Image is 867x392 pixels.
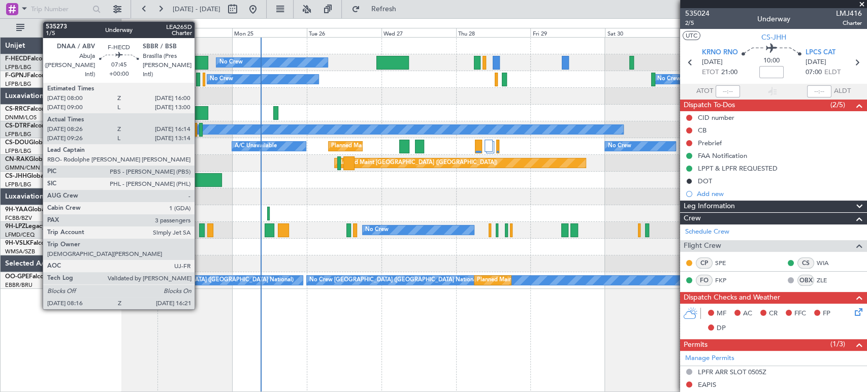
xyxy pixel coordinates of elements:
[696,257,713,269] div: CP
[381,28,456,37] div: Wed 27
[698,177,712,185] div: DOT
[31,2,89,17] input: Trip Number
[5,147,31,155] a: LFPB/LBG
[836,19,862,27] span: Charter
[797,257,814,269] div: CS
[5,140,63,146] a: CS-DOUGlobal 6500
[834,86,851,96] span: ALDT
[337,155,497,171] div: Planned Maint [GEOGRAPHIC_DATA] ([GEOGRAPHIC_DATA])
[685,8,710,19] span: 535024
[5,240,30,246] span: 9H-VSLK
[5,164,40,172] a: GMMN/CMN
[683,31,700,40] button: UTC
[684,100,735,111] span: Dispatch To-Dos
[5,207,62,213] a: 9H-YAAGlobal 5000
[607,139,631,154] div: No Crew
[698,151,747,160] div: FAA Notification
[123,20,140,29] div: [DATE]
[817,276,840,285] a: ZLE
[685,227,729,237] a: Schedule Crew
[477,273,661,288] div: Planned Maint [GEOGRAPHIC_DATA] ([GEOGRAPHIC_DATA] National)
[5,73,66,79] a: F-GPNJFalcon 900EX
[5,123,61,129] a: CS-DTRFalcon 2000
[806,48,836,58] span: LPCS CAT
[715,276,738,285] a: FKP
[5,123,27,129] span: CS-DTR
[715,258,738,268] a: SPE
[232,28,307,37] div: Mon 25
[605,28,680,37] div: Sat 30
[698,368,766,376] div: LPFR ARR SLOT 0505Z
[123,273,294,288] div: No Crew [GEOGRAPHIC_DATA] ([GEOGRAPHIC_DATA] National)
[5,130,31,138] a: LFPB/LBG
[830,100,845,110] span: (2/5)
[5,207,28,213] span: 9H-YAA
[530,28,605,37] div: Fri 29
[362,6,405,13] span: Refresh
[5,274,29,280] span: OO-GPE
[5,173,61,179] a: CS-JHHGlobal 6000
[309,273,479,288] div: No Crew [GEOGRAPHIC_DATA] ([GEOGRAPHIC_DATA] National)
[26,24,107,31] span: All Aircraft
[817,258,840,268] a: WIA
[5,281,33,289] a: EBBR/BRU
[702,68,719,78] span: ETOT
[830,339,845,349] span: (1/3)
[824,68,841,78] span: ELDT
[5,106,65,112] a: CS-RRCFalcon 900LX
[684,292,780,304] span: Dispatch Checks and Weather
[5,156,29,162] span: CN-RAK
[684,201,735,212] span: Leg Information
[823,309,830,319] span: FP
[702,48,738,58] span: KRNO RNO
[696,275,713,286] div: FO
[157,28,232,37] div: Sun 24
[684,339,708,351] span: Permits
[5,173,27,179] span: CS-JHH
[235,139,277,154] div: A/C Unavailable
[697,189,862,198] div: Add new
[5,223,58,230] a: 9H-LPZLegacy 500
[806,68,822,78] span: 07:00
[5,73,27,79] span: F-GPNJ
[797,275,814,286] div: OBX
[365,222,389,238] div: No Crew
[347,1,408,17] button: Refresh
[5,223,25,230] span: 9H-LPZ
[685,19,710,27] span: 2/5
[743,309,752,319] span: AC
[210,72,233,87] div: No Crew
[698,139,722,147] div: Prebrief
[5,248,35,255] a: WMSA/SZB
[5,214,32,222] a: FCBB/BZV
[685,353,734,364] a: Manage Permits
[657,72,681,87] div: No Crew
[331,139,491,154] div: Planned Maint [GEOGRAPHIC_DATA] ([GEOGRAPHIC_DATA])
[684,240,721,252] span: Flight Crew
[5,274,89,280] a: OO-GPEFalcon 900EX EASy II
[698,126,707,135] div: CB
[769,309,778,319] span: CR
[5,63,31,71] a: LFPB/LBG
[5,56,27,62] span: F-HECD
[173,5,220,14] span: [DATE] - [DATE]
[5,80,31,88] a: LFPB/LBG
[5,181,31,188] a: LFPB/LBG
[717,309,726,319] span: MF
[794,309,806,319] span: FFC
[456,28,531,37] div: Thu 28
[696,86,713,96] span: ATOT
[698,164,778,173] div: LPPT & LPFR REQUESTED
[5,156,63,162] a: CN-RAKGlobal 6000
[836,8,862,19] span: LMJ416
[5,114,37,121] a: DNMM/LOS
[5,140,29,146] span: CS-DOU
[763,56,780,66] span: 10:00
[5,106,27,112] span: CS-RRC
[702,57,723,68] span: [DATE]
[698,380,716,389] div: EAPIS
[716,85,740,97] input: --:--
[717,323,726,334] span: DP
[11,20,110,36] button: All Aircraft
[5,56,55,62] a: F-HECDFalcon 7X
